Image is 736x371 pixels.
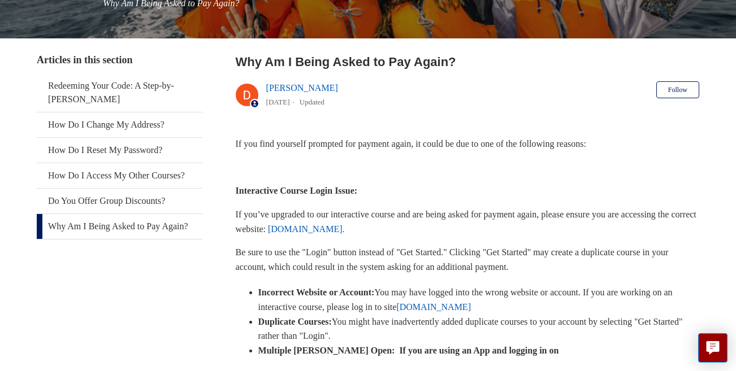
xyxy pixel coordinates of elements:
[236,209,696,234] span: If you’ve upgraded to our interactive course and are being asked for payment again, please ensure...
[258,287,375,297] strong: Incorrect Website or Account:
[236,247,669,272] span: Be sure to use the "Login" button instead of "Get Started." Clicking "Get Started" may create a d...
[37,54,132,66] span: Articles in this section
[37,214,202,239] a: Why Am I Being Asked to Pay Again?
[268,224,345,234] a: [DOMAIN_NAME].
[37,112,202,137] a: How Do I Change My Address?
[236,137,699,151] p: If you find yourself prompted for payment again, it could be due to one of the following reasons:
[698,333,728,363] button: Live chat
[342,224,344,234] span: .
[258,346,559,355] strong: Multiple [PERSON_NAME] Open: If you are using an App and logging in on
[300,98,324,106] li: Updated
[37,73,202,112] a: Redeeming Your Code: A Step-by-[PERSON_NAME]
[258,285,699,314] li: You may have logged into the wrong website or account. If you are working on an interactive cours...
[37,189,202,213] a: Do You Offer Group Discounts?
[266,83,338,93] a: [PERSON_NAME]
[236,186,358,195] strong: Interactive Course Login Issue:
[37,163,202,188] a: How Do I Access My Other Courses?
[258,315,699,343] li: You might have inadvertently added duplicate courses to your account by selecting "Get Started" r...
[656,81,699,98] button: Follow Article
[266,98,290,106] time: 05/07/2025, 09:10
[268,224,343,234] span: [DOMAIN_NAME]
[37,138,202,163] a: How Do I Reset My Password?
[258,317,332,326] strong: Duplicate Courses:
[236,53,699,71] h2: Why Am I Being Asked to Pay Again?
[396,302,471,312] a: [DOMAIN_NAME]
